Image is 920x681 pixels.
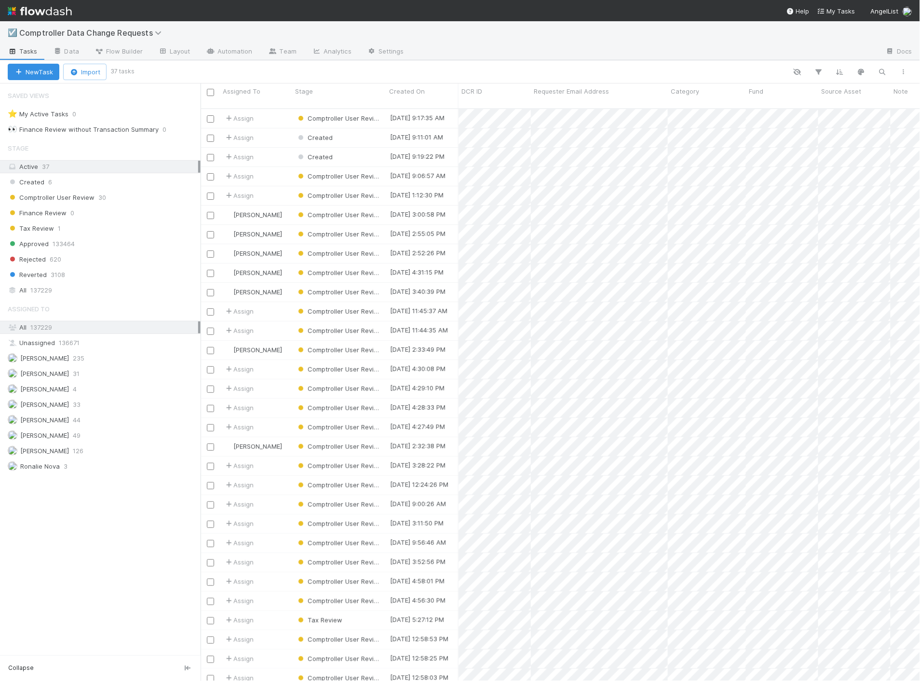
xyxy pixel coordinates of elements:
span: Flow Builder [95,46,143,56]
span: DCR ID [461,86,482,96]
div: Assign [224,152,254,162]
div: [PERSON_NAME] [224,345,282,355]
div: [DATE] 4:31:15 PM [390,267,444,277]
img: avatar_c7c7de23-09de-42ad-8e02-7981c37ee075.png [8,415,17,425]
img: avatar_b18de8e2-1483-4e81-aa60-0a3d21592880.png [224,288,232,296]
span: Created On [389,86,425,96]
span: [PERSON_NAME] [233,346,282,354]
span: Comptroller User Review [296,250,383,257]
span: Comptroller User Review [296,404,383,412]
img: avatar_b18de8e2-1483-4e81-aa60-0a3d21592880.png [224,250,232,257]
input: Toggle Row Selected [207,521,214,528]
span: Assign [224,500,254,509]
div: All [8,284,198,296]
input: Toggle Row Selected [207,501,214,509]
span: My Tasks [817,7,855,15]
div: Comptroller User Review [296,287,381,297]
div: My Active Tasks [8,108,68,120]
span: Comptroller User Review [296,520,383,528]
div: Created [296,133,333,142]
span: [PERSON_NAME] [20,431,69,439]
span: Assign [224,422,254,432]
div: Comptroller User Review [296,345,381,355]
span: Assign [224,519,254,528]
div: Assign [224,133,254,142]
span: Comptroller User Review [296,192,383,199]
span: 49 [73,430,81,442]
input: Toggle Row Selected [207,482,214,489]
div: [DATE] 9:06:57 AM [390,171,446,181]
span: Comptroller User Review [296,578,383,585]
span: 0 [72,108,86,120]
div: [DATE] 11:44:35 AM [390,325,448,335]
span: 126 [73,445,83,457]
input: Toggle Row Selected [207,559,214,567]
div: Assign [224,113,254,123]
input: Toggle Row Selected [207,347,214,354]
span: Comptroller User Review [296,269,383,277]
span: Comptroller User Review [296,288,383,296]
span: Category [671,86,699,96]
div: [DATE] 9:56:46 AM [390,538,446,547]
span: [PERSON_NAME] [233,269,282,277]
span: [PERSON_NAME] [233,211,282,219]
input: Toggle Row Selected [207,424,214,431]
div: Active [8,161,198,173]
div: [DATE] 9:19:22 PM [390,152,445,161]
span: Created [296,134,333,141]
span: 620 [50,253,61,265]
div: Comptroller User Review [296,384,381,393]
div: [DATE] 9:00:26 AM [390,499,446,509]
span: Tax Review [8,222,54,235]
div: [DATE] 11:45:37 AM [390,306,447,316]
span: Stage [8,139,28,158]
div: Assign [224,306,254,316]
a: Automation [198,44,260,60]
button: Import [63,64,107,80]
div: [DATE] 4:27:49 PM [390,422,445,431]
img: avatar_b18de8e2-1483-4e81-aa60-0a3d21592880.png [224,346,232,354]
span: Comptroller User Review [296,462,383,470]
span: Assigned To [8,299,50,319]
input: Toggle Row Selected [207,637,214,644]
span: 6 [48,176,52,188]
span: [PERSON_NAME] [233,230,282,238]
img: avatar_c7c7de23-09de-42ad-8e02-7981c37ee075.png [903,7,912,16]
span: Comptroller User Review [296,327,383,334]
div: Comptroller User Review [296,461,381,471]
span: 👀 [8,125,17,133]
div: [DATE] 4:30:08 PM [390,364,446,374]
input: Toggle Row Selected [207,598,214,605]
div: [PERSON_NAME] [224,268,282,278]
span: Created [8,176,44,188]
input: Toggle Row Selected [207,154,214,161]
input: Toggle Row Selected [207,250,214,258]
img: avatar_e5ec2f5b-afc7-4357-8cf1-2139873d70b1.png [8,431,17,440]
input: Toggle Row Selected [207,386,214,393]
div: Assign [224,191,254,200]
span: 30 [98,192,106,204]
div: [PERSON_NAME] [224,287,282,297]
img: avatar_b18de8e2-1483-4e81-aa60-0a3d21592880.png [8,353,17,363]
span: Stage [295,86,313,96]
span: Approved [8,238,49,250]
a: Analytics [304,44,359,60]
span: 0 [70,207,74,219]
div: Assign [224,403,254,413]
div: Comptroller User Review [296,635,381,644]
span: Comptroller User Review [296,636,383,643]
img: avatar_b18de8e2-1483-4e81-aa60-0a3d21592880.png [224,269,232,277]
div: [DATE] 12:58:25 PM [390,653,448,663]
div: All [8,321,198,334]
input: Toggle Row Selected [207,444,214,451]
div: Comptroller User Review [296,500,381,509]
input: Toggle Row Selected [207,540,214,547]
div: Comptroller User Review [296,538,381,548]
span: 31 [73,368,80,380]
span: [PERSON_NAME] [233,250,282,257]
span: Created [296,153,333,161]
span: Collapse [8,664,34,673]
div: [DATE] 4:58:01 PM [390,576,445,586]
a: Docs [878,44,920,60]
div: [DATE] 2:33:49 PM [390,345,446,354]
